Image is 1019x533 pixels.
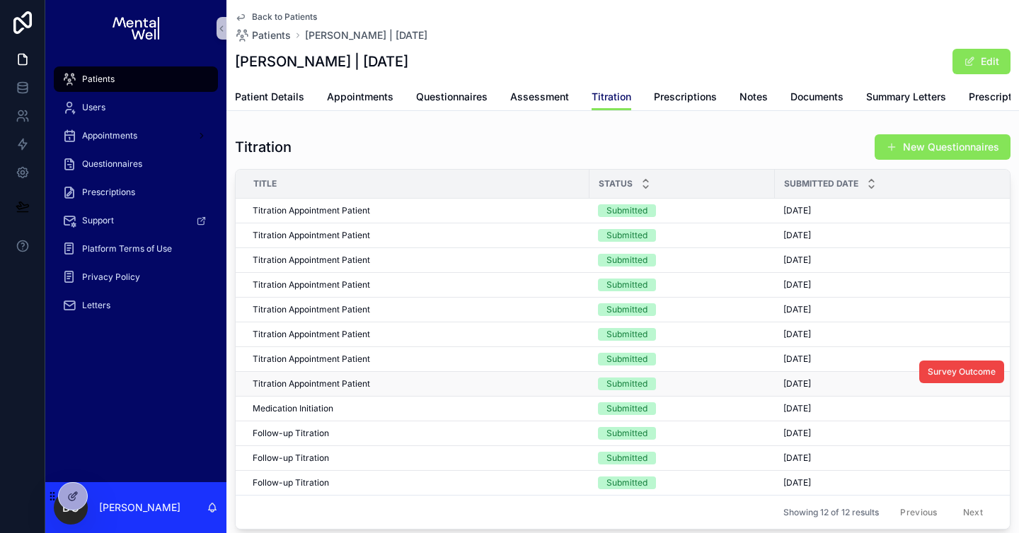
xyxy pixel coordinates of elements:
[235,84,304,112] a: Patient Details
[54,236,218,262] a: Platform Terms of Use
[783,403,811,414] span: [DATE]
[416,84,488,112] a: Questionnaires
[598,303,766,316] a: Submitted
[598,279,766,291] a: Submitted
[253,353,370,365] span: Titration Appointment Patient
[82,102,105,113] span: Users
[784,178,858,189] span: Submitted Date
[253,254,581,266] a: Titration Appointment Patient
[82,130,137,141] span: Appointments
[82,271,140,283] span: Privacy Policy
[739,84,768,112] a: Notes
[253,452,329,464] span: Follow-up Titration
[866,90,946,104] span: Summary Letters
[606,452,647,464] div: Submitted
[510,90,569,104] span: Assessment
[235,11,317,23] a: Back to Patients
[54,180,218,205] a: Prescriptions
[253,230,370,241] span: Titration Appointment Patient
[598,328,766,341] a: Submitted
[592,84,631,111] a: Titration
[606,353,647,365] div: Submitted
[54,123,218,148] a: Appointments
[253,329,370,340] span: Titration Appointment Patient
[54,66,218,92] a: Patients
[783,304,811,315] span: [DATE]
[54,264,218,290] a: Privacy Policy
[606,377,647,390] div: Submitted
[253,378,581,389] a: Titration Appointment Patient
[253,428,329,439] span: Follow-up Titration
[783,507,879,518] span: Showing 12 of 12 results
[253,230,581,241] a: Titration Appointment Patient
[783,279,811,291] span: [DATE]
[82,215,114,226] span: Support
[113,17,159,40] img: App logo
[235,137,292,157] h1: Titration
[253,428,581,439] a: Follow-up Titration
[253,353,581,365] a: Titration Appointment Patient
[598,229,766,242] a: Submitted
[783,428,811,439] span: [DATE]
[253,477,329,488] span: Follow-up Titration
[606,229,647,242] div: Submitted
[739,90,768,104] span: Notes
[327,90,393,104] span: Appointments
[253,329,581,340] a: Titration Appointment Patient
[82,74,115,85] span: Patients
[598,402,766,415] a: Submitted
[919,361,1004,383] button: Survey Outcome
[235,52,408,71] h1: [PERSON_NAME] | [DATE]
[253,477,581,488] a: Follow-up Titration
[783,477,811,488] span: [DATE]
[783,378,811,389] span: [DATE]
[928,366,996,377] span: Survey Outcome
[606,476,647,489] div: Submitted
[606,204,647,217] div: Submitted
[592,90,631,104] span: Titration
[54,151,218,177] a: Questionnaires
[253,205,581,216] a: Titration Appointment Patient
[252,28,291,42] span: Patients
[253,279,581,291] a: Titration Appointment Patient
[253,403,581,414] a: Medication Initiation
[783,230,811,241] span: [DATE]
[783,452,811,464] span: [DATE]
[82,158,142,170] span: Questionnaires
[253,254,370,266] span: Titration Appointment Patient
[253,205,370,216] span: Titration Appointment Patient
[598,427,766,440] a: Submitted
[305,28,427,42] a: [PERSON_NAME] | [DATE]
[327,84,393,112] a: Appointments
[82,187,135,198] span: Prescriptions
[598,452,766,464] a: Submitted
[253,178,277,189] span: Title
[45,57,226,336] div: scrollable content
[252,11,317,23] span: Back to Patients
[599,178,633,189] span: Status
[253,452,581,464] a: Follow-up Titration
[606,402,647,415] div: Submitted
[606,254,647,266] div: Submitted
[235,28,291,42] a: Patients
[253,304,581,315] a: Titration Appointment Patient
[783,353,811,365] span: [DATE]
[598,353,766,365] a: Submitted
[783,205,811,216] span: [DATE]
[235,90,304,104] span: Patient Details
[875,134,1011,160] button: New Questionnaires
[783,254,811,266] span: [DATE]
[654,84,717,112] a: Prescriptions
[598,204,766,217] a: Submitted
[82,300,110,311] span: Letters
[99,500,180,515] p: [PERSON_NAME]
[783,329,811,340] span: [DATE]
[598,377,766,390] a: Submitted
[510,84,569,112] a: Assessment
[416,90,488,104] span: Questionnaires
[253,279,370,291] span: Titration Appointment Patient
[598,254,766,266] a: Submitted
[253,378,370,389] span: Titration Appointment Patient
